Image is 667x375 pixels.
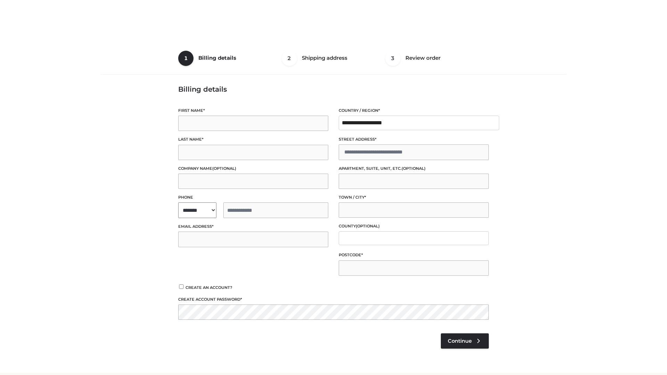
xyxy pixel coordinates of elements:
span: Create an account? [186,285,232,290]
label: First name [178,107,328,114]
label: Create account password [178,296,489,303]
span: Continue [448,338,472,344]
label: Last name [178,136,328,143]
span: (optional) [402,166,426,171]
label: Apartment, suite, unit, etc. [339,165,489,172]
label: Phone [178,194,328,201]
input: Create an account? [178,284,184,289]
span: 3 [385,51,401,66]
span: Review order [405,55,440,61]
label: Email address [178,223,328,230]
span: 1 [178,51,193,66]
span: 2 [282,51,297,66]
a: Continue [441,333,489,349]
span: Shipping address [302,55,347,61]
label: Town / City [339,194,489,201]
label: Company name [178,165,328,172]
label: Street address [339,136,489,143]
label: Postcode [339,252,489,258]
span: (optional) [356,224,380,228]
h3: Billing details [178,85,489,93]
span: Billing details [198,55,236,61]
span: (optional) [212,166,236,171]
label: Country / Region [339,107,489,114]
label: County [339,223,489,230]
